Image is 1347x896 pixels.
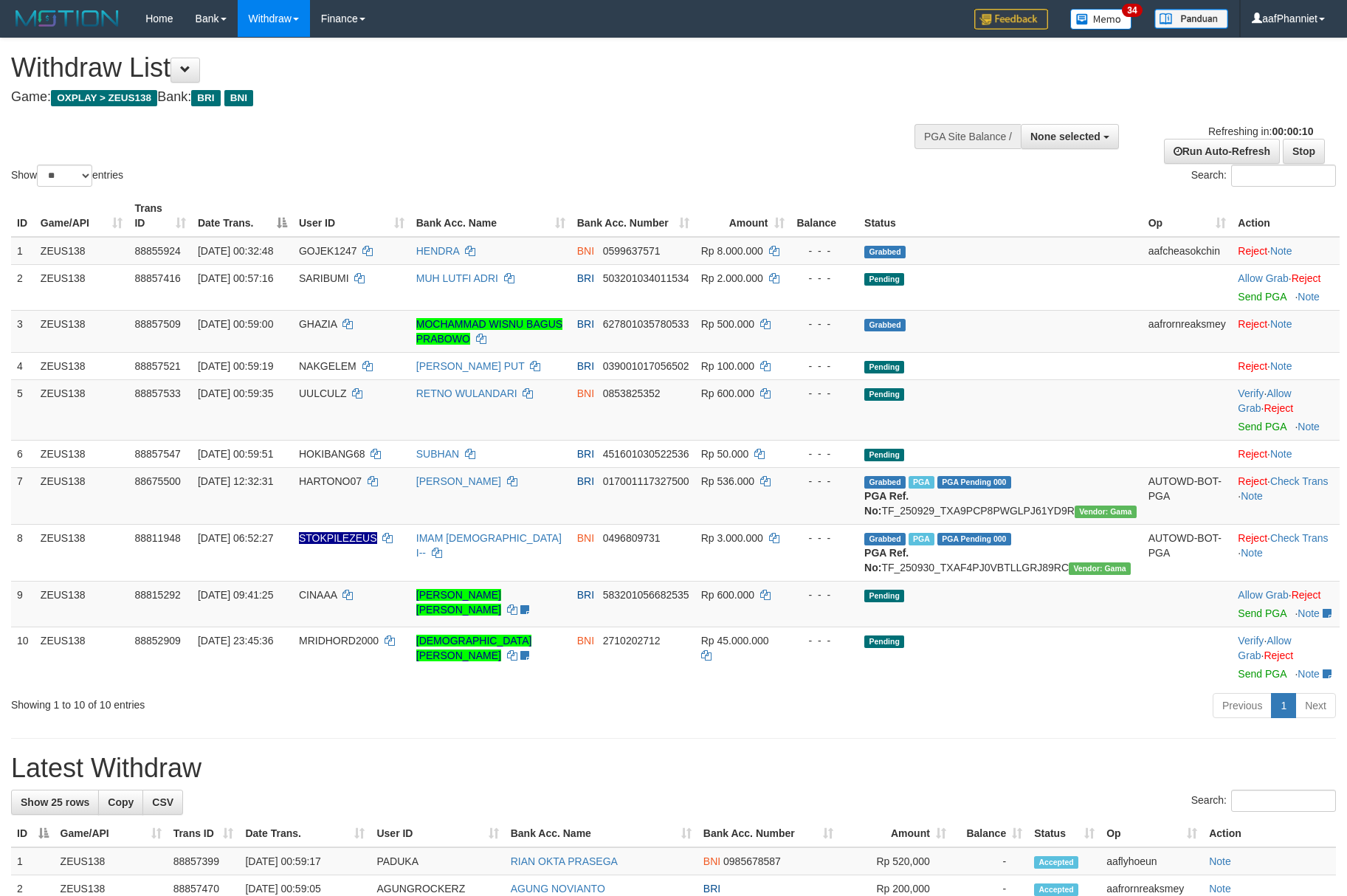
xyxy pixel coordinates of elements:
[603,387,661,399] span: Copy 0853825352 to clipboard
[1238,448,1267,460] a: Reject
[11,627,35,687] td: 10
[790,195,859,237] th: Balance
[839,820,952,847] th: Amount: activate to sort column ascending
[603,475,689,487] span: Copy 017001117327500 to clipboard
[864,319,906,331] span: Grabbed
[134,272,180,284] span: 88857416
[864,635,904,648] span: Pending
[1028,820,1100,847] th: Status: activate to sort column ascending
[1209,855,1231,867] a: Note
[703,883,720,895] span: BRI
[577,245,594,257] span: BNI
[1232,440,1340,467] td: ·
[1238,387,1291,414] a: Allow Grab
[416,318,562,345] a: MOCHAMMAD WISNU BAGUS PRABOWO
[1238,387,1291,414] span: ·
[1238,532,1267,544] a: Reject
[1238,635,1291,661] a: Allow Grab
[134,532,180,544] span: 88811948
[577,532,594,544] span: BNI
[1292,589,1321,601] a: Reject
[1270,318,1292,330] a: Note
[1069,562,1131,575] span: Vendor URL: https://trx31.1velocity.biz
[299,448,365,460] span: HOKIBANG68
[11,237,35,265] td: 1
[701,360,754,372] span: Rp 100.000
[511,883,605,895] a: AGUNG NOVIANTO
[142,790,183,815] a: CSV
[603,532,661,544] span: Copy 0496809731 to clipboard
[239,820,371,847] th: Date Trans.: activate to sort column ascending
[11,379,35,440] td: 5
[1143,467,1233,524] td: AUTOWD-BOT-PGA
[1292,272,1321,284] a: Reject
[839,847,952,875] td: Rp 520,000
[603,245,661,257] span: Copy 0599637571 to clipboard
[695,195,790,237] th: Amount: activate to sort column ascending
[701,318,754,330] span: Rp 500.000
[134,589,180,601] span: 88815292
[35,440,129,467] td: ZEUS138
[1264,649,1293,661] a: Reject
[723,855,781,867] span: Copy 0985678587 to clipboard
[416,272,498,284] a: MUH LUTFI ADRI
[1231,790,1336,812] input: Search:
[35,264,129,310] td: ZEUS138
[1298,291,1320,303] a: Note
[416,589,501,616] a: [PERSON_NAME] [PERSON_NAME]
[864,490,909,517] b: PGA Ref. No:
[796,587,853,602] div: - - -
[1034,856,1078,869] span: Accepted
[191,90,220,106] span: BRI
[1238,272,1291,284] span: ·
[1164,139,1280,164] a: Run Auto-Refresh
[1203,820,1336,847] th: Action
[1238,607,1286,619] a: Send PGA
[1264,402,1293,414] a: Reject
[603,448,689,460] span: Copy 451601030522536 to clipboard
[1143,237,1233,265] td: aafcheasokchin
[1270,360,1292,372] a: Note
[55,847,168,875] td: ZEUS138
[701,475,754,487] span: Rp 536.000
[128,195,192,237] th: Trans ID: activate to sort column ascending
[914,124,1021,149] div: PGA Site Balance /
[701,272,763,284] span: Rp 2.000.000
[571,195,695,237] th: Bank Acc. Number: activate to sort column ascending
[864,533,906,545] span: Grabbed
[108,796,134,808] span: Copy
[198,360,273,372] span: [DATE] 00:59:19
[134,635,180,647] span: 88852909
[1238,360,1267,372] a: Reject
[701,448,749,460] span: Rp 50.000
[858,467,1143,524] td: TF_250929_TXA9PCP8PWGLPJ61YD9R
[35,379,129,440] td: ZEUS138
[1232,237,1340,265] td: ·
[1232,195,1340,237] th: Action
[134,360,180,372] span: 88857521
[864,361,904,373] span: Pending
[577,360,594,372] span: BRI
[796,244,853,258] div: - - -
[11,581,35,627] td: 9
[11,310,35,352] td: 3
[1075,506,1137,518] span: Vendor URL: https://trx31.1velocity.biz
[858,195,1143,237] th: Status
[224,90,253,106] span: BNI
[1272,125,1313,137] strong: 00:00:10
[299,272,349,284] span: SARIBUMI
[1143,195,1233,237] th: Op: activate to sort column ascending
[1232,352,1340,379] td: ·
[35,195,129,237] th: Game/API: activate to sort column ascending
[416,360,525,372] a: [PERSON_NAME] PUT
[1209,883,1231,895] a: Note
[864,388,904,401] span: Pending
[864,449,904,461] span: Pending
[701,589,754,601] span: Rp 600.000
[198,448,273,460] span: [DATE] 00:59:51
[1270,245,1292,257] a: Note
[505,820,697,847] th: Bank Acc. Name: activate to sort column ascending
[1238,421,1286,433] a: Send PGA
[1232,264,1340,310] td: ·
[198,635,273,647] span: [DATE] 23:45:36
